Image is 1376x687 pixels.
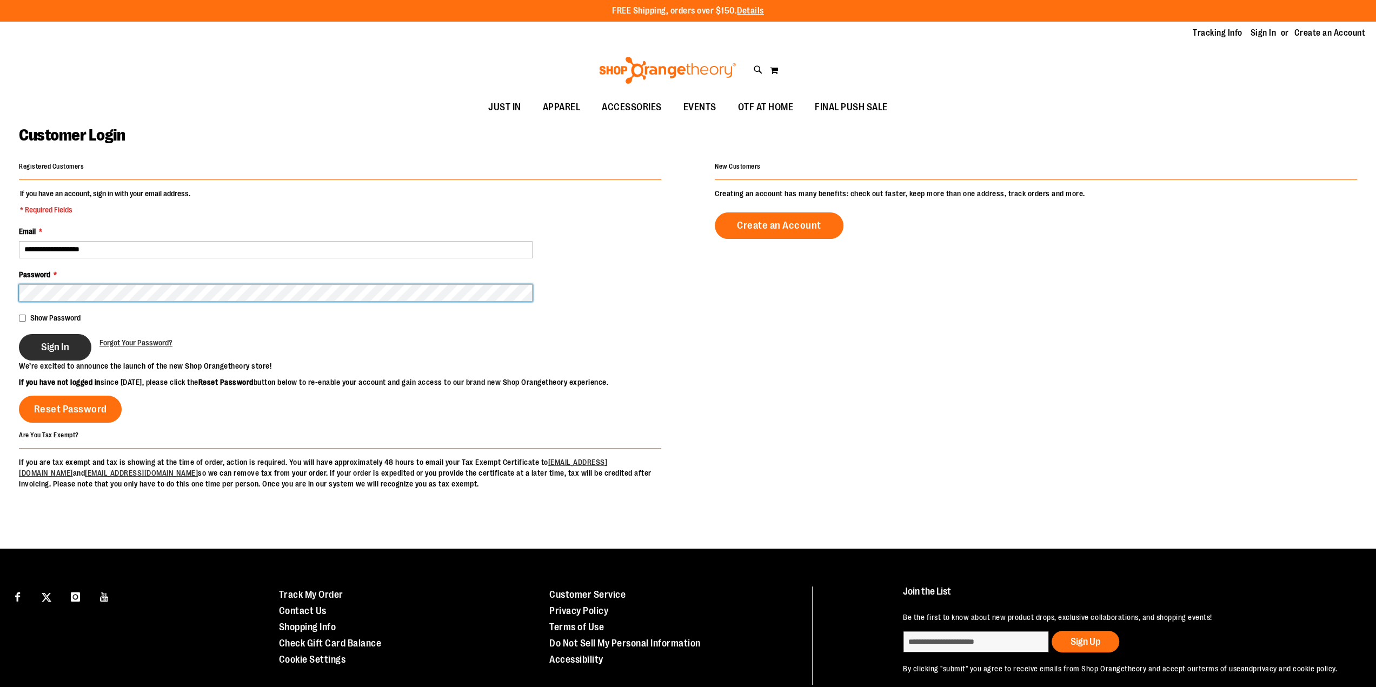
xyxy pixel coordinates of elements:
a: Customer Service [549,589,626,600]
a: Terms of Use [549,622,604,632]
span: FINAL PUSH SALE [815,95,888,119]
input: enter email [903,631,1049,652]
a: Tracking Info [1193,27,1242,39]
a: [EMAIL_ADDRESS][DOMAIN_NAME] [85,469,198,477]
p: If you are tax exempt and tax is showing at the time of order, action is required. You will have ... [19,457,661,489]
span: Sign Up [1071,636,1100,647]
span: Show Password [30,314,81,322]
span: ACCESSORIES [602,95,662,119]
a: Shopping Info [279,622,336,632]
a: Privacy Policy [549,605,608,616]
span: Sign In [41,341,69,353]
a: Visit our Youtube page [95,586,114,605]
a: Forgot Your Password? [99,337,172,348]
a: APPAREL [532,95,591,120]
strong: Reset Password [198,378,254,386]
img: Twitter [42,592,51,602]
strong: New Customers [715,163,761,170]
a: Create an Account [715,212,843,239]
p: Creating an account has many benefits: check out faster, keep more than one address, track orders... [715,188,1357,199]
span: Email [19,227,36,236]
button: Sign In [19,334,91,361]
a: Cookie Settings [279,654,346,665]
span: EVENTS [683,95,716,119]
a: terms of use [1198,664,1240,673]
a: EVENTS [673,95,727,120]
a: JUST IN [477,95,532,120]
a: FINAL PUSH SALE [804,95,899,120]
a: Accessibility [549,654,603,665]
span: Reset Password [34,403,107,415]
span: Customer Login [19,126,125,144]
a: Contact Us [279,605,327,616]
span: Password [19,270,50,279]
p: We’re excited to announce the launch of the new Shop Orangetheory store! [19,361,688,371]
img: Shop Orangetheory [597,57,737,84]
span: APPAREL [543,95,581,119]
a: Visit our Facebook page [8,586,27,605]
a: Create an Account [1294,27,1366,39]
p: Be the first to know about new product drops, exclusive collaborations, and shopping events! [903,612,1345,623]
a: Check Gift Card Balance [279,638,382,649]
strong: Registered Customers [19,163,84,170]
button: Sign Up [1052,631,1119,652]
legend: If you have an account, sign in with your email address. [19,188,191,215]
a: ACCESSORIES [591,95,673,120]
a: Details [737,6,764,16]
a: Do Not Sell My Personal Information [549,638,701,649]
strong: If you have not logged in [19,378,101,386]
p: FREE Shipping, orders over $150. [612,5,764,17]
span: Forgot Your Password? [99,338,172,347]
a: privacy and cookie policy. [1253,664,1337,673]
h4: Join the List [903,586,1345,606]
span: Create an Account [737,219,821,231]
span: JUST IN [488,95,521,119]
a: Track My Order [279,589,343,600]
a: Visit our X page [37,586,56,605]
p: since [DATE], please click the button below to re-enable your account and gain access to our bran... [19,377,688,388]
a: OTF AT HOME [727,95,805,120]
span: * Required Fields [20,204,190,215]
a: Visit our Instagram page [66,586,85,605]
a: Reset Password [19,396,122,423]
a: Sign In [1251,27,1277,39]
p: By clicking "submit" you agree to receive emails from Shop Orangetheory and accept our and [903,663,1345,674]
span: OTF AT HOME [738,95,794,119]
strong: Are You Tax Exempt? [19,431,79,438]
